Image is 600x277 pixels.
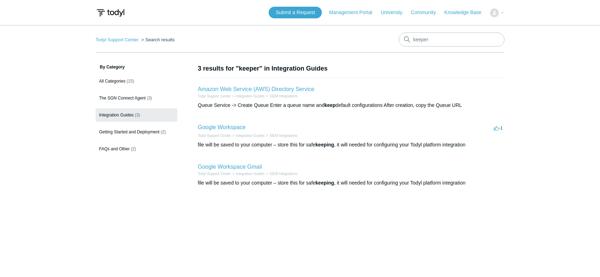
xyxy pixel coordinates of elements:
[99,96,146,101] span: The SGN Connect Agent
[198,94,231,99] li: Todyl Support Center
[198,179,504,187] div: file will be saved to your computer – store this for safe , it will needed for configuring your T...
[198,133,231,138] li: Todyl Support Center
[198,102,504,109] div: Queue Service -> Create Queue Enter a queue name and default configurations After creation, copy ...
[131,146,136,151] span: (2)
[316,180,334,186] em: keeping
[265,171,298,176] li: SIEM Integrations
[96,37,139,42] a: Todyl Support Center
[381,9,409,16] a: University
[127,79,134,84] span: (15)
[140,37,175,42] li: Search results
[494,125,503,131] span: -1
[96,64,177,70] h3: By Category
[265,94,298,99] li: SIEM Integrations
[198,141,504,149] div: file will be saved to your computer – store this for safe , it will needed for configuring your T...
[96,125,177,139] a: Getting Started and Deployment (2)
[198,134,231,138] a: Todyl Support Center
[96,91,177,105] a: The SGN Connect Agent (3)
[329,9,379,16] a: Management Portal
[445,9,489,16] a: Knowledge Base
[96,37,140,42] li: Todyl Support Center
[161,130,166,134] span: (2)
[198,124,246,130] a: Google Workspace
[198,64,504,73] h1: 3 results for "keeper" in Integration Guides
[198,94,231,98] a: Todyl Support Center
[147,96,152,101] span: (3)
[99,146,130,151] span: FAQs and Other
[231,94,265,99] li: Integration Guides
[99,79,125,84] span: All Categories
[236,94,265,98] a: Integration Guides
[316,142,334,147] em: keeping
[135,113,140,118] span: (3)
[411,9,443,16] a: Community
[198,171,231,176] li: Todyl Support Center
[231,133,265,138] li: Integration Guides
[269,94,297,98] a: SIEM Integrations
[269,7,322,18] a: Submit a Request
[236,134,265,138] a: Integration Guides
[324,102,336,108] em: keep
[399,32,504,47] input: Search
[265,133,298,138] li: SIEM Integrations
[198,172,231,176] a: Todyl Support Center
[231,171,265,176] li: Integration Guides
[198,86,314,92] a: Amazon Web Service (AWS) Directory Service
[99,130,159,134] span: Getting Started and Deployment
[96,142,177,156] a: FAQs and Other (2)
[96,6,125,19] img: Todyl Support Center Help Center home page
[269,172,297,176] a: SIEM Integrations
[99,113,134,118] span: Integration Guides
[96,108,177,122] a: Integration Guides (3)
[236,172,265,176] a: Integration Guides
[96,74,177,88] a: All Categories (15)
[269,134,297,138] a: SIEM Integrations
[198,164,262,170] a: Google Workspace Gmail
